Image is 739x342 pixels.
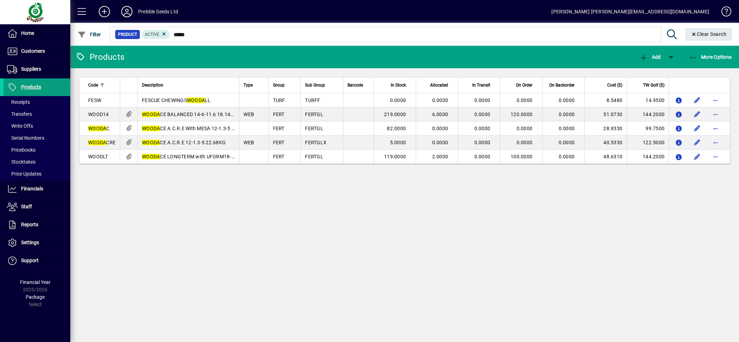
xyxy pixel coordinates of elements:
[384,154,406,159] span: 119.0000
[88,140,116,145] span: CRE
[26,294,45,300] span: Package
[547,81,581,89] div: On Backorder
[627,135,669,150] td: 122.5000
[692,151,703,162] button: Edit
[4,120,70,132] a: Write Offs
[142,126,160,131] em: WOODA
[305,112,323,117] span: FERTGL
[273,154,285,159] span: FERT
[627,121,669,135] td: 99.7500
[88,97,101,103] span: FESW
[384,112,406,117] span: 219.0000
[118,31,137,38] span: Product
[685,28,732,41] button: Clear
[21,84,41,90] span: Products
[391,81,406,89] span: In Stock
[145,32,159,37] span: Active
[21,48,45,54] span: Customers
[432,126,448,131] span: 0.0000
[7,111,32,117] span: Transfers
[627,150,669,164] td: 144.2000
[584,107,627,121] td: 51.0730
[710,123,721,134] button: More options
[432,97,448,103] span: 0.0000
[607,81,622,89] span: Cost ($)
[21,30,34,36] span: Home
[116,5,138,18] button: Profile
[305,140,326,145] span: FERTGLX
[273,126,285,131] span: FERT
[88,126,106,131] em: WOODA
[88,81,98,89] span: Code
[474,126,491,131] span: 0.0000
[432,140,448,145] span: 0.0000
[88,140,106,145] em: WOODA
[142,81,235,89] div: Description
[7,99,30,105] span: Receipts
[142,140,160,145] em: WOODA
[432,154,448,159] span: 2.0000
[142,97,211,103] span: FESCUE CHEWINGS LL
[4,43,70,60] a: Customers
[387,126,406,131] span: 82.0000
[187,97,205,103] em: WOODA
[4,25,70,42] a: Home
[4,216,70,234] a: Reports
[710,109,721,120] button: More options
[305,126,323,131] span: FERTGL
[142,140,226,145] span: CE A.C.R.E 12-1.3-5 22.68KG
[142,154,268,159] span: CE LONGTERM with UFORM18-2.2-8.3 18.14KG
[474,112,491,117] span: 0.0000
[21,240,39,245] span: Settings
[88,126,110,131] span: C
[4,144,70,156] a: Pricebooks
[710,95,721,106] button: More options
[21,66,41,72] span: Suppliers
[390,97,406,103] span: 0.0000
[7,159,35,165] span: Stocktakes
[273,81,297,89] div: Group
[710,151,721,162] button: More options
[305,81,339,89] div: Sub Group
[689,54,732,60] span: More Options
[474,154,491,159] span: 0.0000
[88,154,108,159] span: WOODLT
[4,180,70,198] a: Financials
[7,171,41,177] span: Price Updates
[559,126,575,131] span: 0.0000
[305,97,320,103] span: TURFF
[390,140,406,145] span: 5.0000
[93,5,116,18] button: Add
[4,198,70,216] a: Staff
[76,28,103,41] button: Filter
[474,97,491,103] span: 0.0000
[432,112,448,117] span: 6.0000
[305,154,323,159] span: FERTGL
[559,154,575,159] span: 0.0000
[710,137,721,148] button: More options
[559,112,575,117] span: 0.0000
[584,93,627,107] td: 8.5480
[4,132,70,144] a: Serial Numbers
[273,97,285,103] span: TURF
[4,252,70,270] a: Support
[244,112,254,117] span: WEB
[584,135,627,150] td: 40.5330
[88,81,116,89] div: Code
[244,140,254,145] span: WEB
[4,61,70,78] a: Suppliers
[517,126,533,131] span: 0.0000
[505,81,539,89] div: On Order
[273,112,285,117] span: FERT
[21,204,32,209] span: Staff
[462,81,497,89] div: In Transit
[692,123,703,134] button: Edit
[273,140,285,145] span: FERT
[88,112,109,117] span: WOOD14
[511,112,532,117] span: 120.0000
[627,107,669,121] td: 144.2000
[511,154,532,159] span: 100.0000
[716,1,730,24] a: Knowledge Base
[4,96,70,108] a: Receipts
[21,258,39,263] span: Support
